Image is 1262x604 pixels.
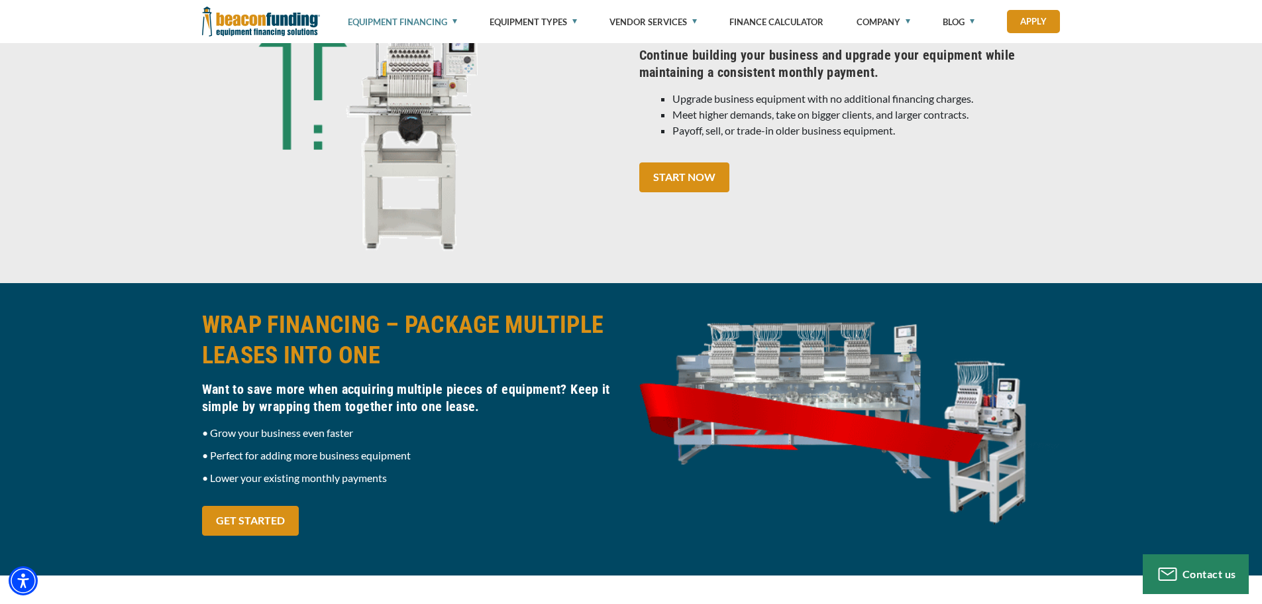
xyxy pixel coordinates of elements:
h2: Continue building your business and upgrade your equipment while maintaining a consistent monthly... [639,46,1061,81]
p: • Lower your existing monthly payments [202,470,623,486]
span: Contact us [1183,568,1236,580]
a: Upgrading equipment embroidery machine [202,108,623,121]
div: Accessibility Menu [9,566,38,595]
h2: Want to save more when acquiring multiple pieces of equipment? Keep it simple by wrapping them to... [202,381,623,415]
li: Payoff, sell, or trade-in older business equipment. [672,123,1061,139]
li: Meet higher demands, take on bigger clients, and larger contracts. [672,107,1061,123]
li: Upgrade business equipment with no additional financing charges. [672,91,1061,107]
a: Wrap Financing [639,409,1061,422]
img: Wrap Financing [639,310,1061,524]
a: Apply [1007,10,1060,33]
button: Contact us [1143,554,1249,594]
a: START NOW [639,162,729,192]
a: GET STARTED [202,506,299,536]
p: • Perfect for adding more business equipment [202,448,623,463]
p: • Grow your business even faster [202,425,623,441]
h2: WRAP FINANCING – PACKAGE MULTIPLE LEASES INTO ONE [202,310,623,371]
